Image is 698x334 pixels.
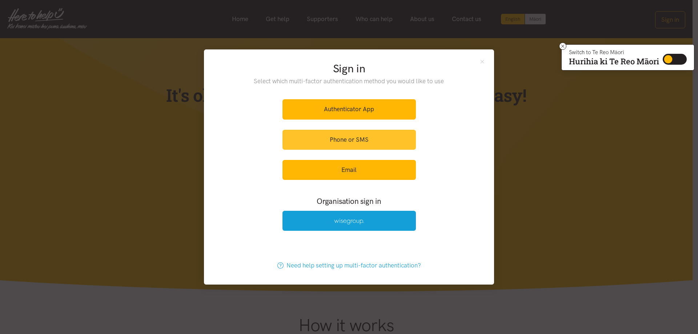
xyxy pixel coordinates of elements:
a: Need help setting up multi-factor authentication? [270,255,429,275]
h3: Organisation sign in [262,196,436,206]
p: Hurihia ki Te Reo Māori [569,58,659,65]
img: Wise Group [334,218,364,225]
a: Email [282,160,416,180]
button: Close [479,58,485,64]
a: Authenticator App [282,99,416,119]
h2: Sign in [239,61,459,76]
p: Select which multi-factor authentication method you would like to use [239,76,459,86]
a: Phone or SMS [282,130,416,150]
p: Switch to Te Reo Māori [569,50,659,55]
